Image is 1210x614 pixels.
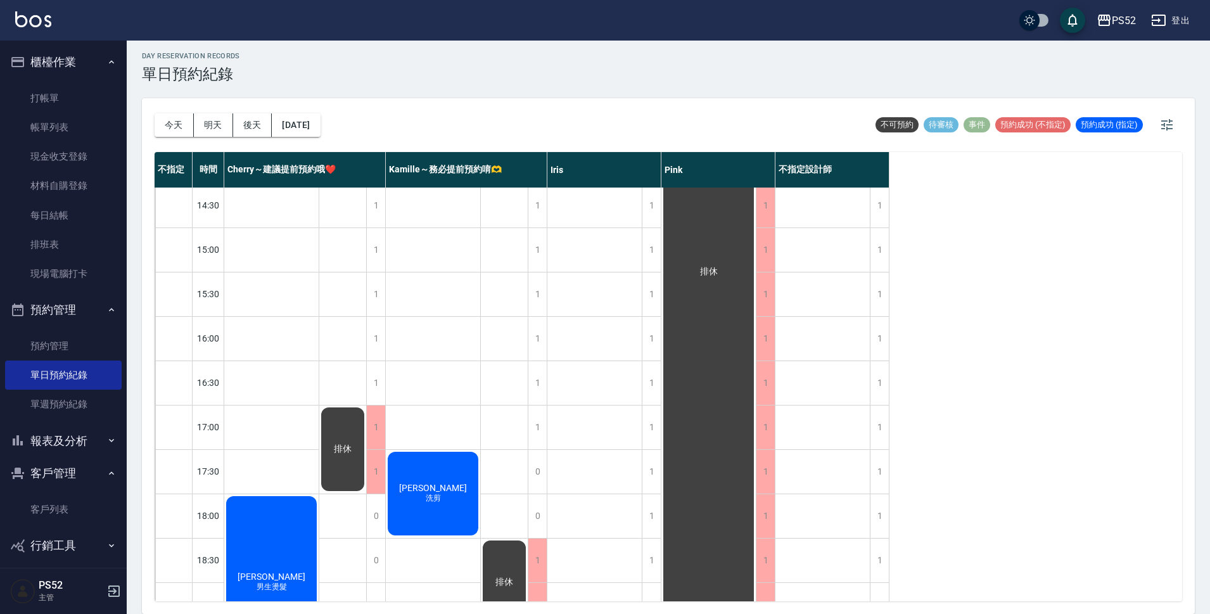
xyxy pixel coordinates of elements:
[366,450,385,494] div: 1
[756,494,775,538] div: 1
[5,390,122,419] a: 單週預約紀錄
[756,184,775,227] div: 1
[870,184,889,227] div: 1
[964,119,990,131] span: 事件
[193,183,224,227] div: 14:30
[493,577,516,588] span: 排休
[5,259,122,288] a: 現場電腦打卡
[193,272,224,316] div: 15:30
[193,494,224,538] div: 18:00
[642,450,661,494] div: 1
[5,495,122,524] a: 客戶列表
[193,361,224,405] div: 16:30
[235,572,308,582] span: [PERSON_NAME]
[5,84,122,113] a: 打帳單
[870,494,889,538] div: 1
[386,152,547,188] div: Kamille～務必提前預約唷🫶
[193,227,224,272] div: 15:00
[5,230,122,259] a: 排班表
[528,228,547,272] div: 1
[366,228,385,272] div: 1
[1146,9,1195,32] button: 登出
[5,331,122,361] a: 預約管理
[642,228,661,272] div: 1
[528,450,547,494] div: 0
[254,582,290,592] span: 男生燙髮
[995,119,1071,131] span: 預約成功 (不指定)
[924,119,958,131] span: 待審核
[642,184,661,227] div: 1
[5,425,122,457] button: 報表及分析
[528,272,547,316] div: 1
[870,317,889,361] div: 1
[366,317,385,361] div: 1
[193,449,224,494] div: 17:30
[756,272,775,316] div: 1
[5,201,122,230] a: 每日結帳
[224,152,386,188] div: Cherry～建議提前預約哦❤️
[5,529,122,562] button: 行銷工具
[642,494,661,538] div: 1
[528,361,547,405] div: 1
[10,579,35,604] img: Person
[5,171,122,200] a: 材料自購登錄
[870,228,889,272] div: 1
[366,406,385,449] div: 1
[142,65,240,83] h3: 單日預約紀錄
[233,113,272,137] button: 後天
[5,46,122,79] button: 櫃檯作業
[366,539,385,582] div: 0
[642,539,661,582] div: 1
[331,444,354,455] span: 排休
[528,317,547,361] div: 1
[142,52,240,60] h2: day Reservation records
[366,184,385,227] div: 1
[5,113,122,142] a: 帳單列表
[193,152,224,188] div: 時間
[547,152,661,188] div: Iris
[5,293,122,326] button: 預約管理
[423,493,443,504] span: 洗剪
[870,539,889,582] div: 1
[366,272,385,316] div: 1
[642,406,661,449] div: 1
[876,119,919,131] span: 不可預約
[1092,8,1141,34] button: PS52
[756,539,775,582] div: 1
[1076,119,1143,131] span: 預約成功 (指定)
[397,483,469,493] span: [PERSON_NAME]
[870,272,889,316] div: 1
[661,152,775,188] div: Pink
[756,317,775,361] div: 1
[39,592,103,603] p: 主管
[1060,8,1085,33] button: save
[756,450,775,494] div: 1
[39,579,103,592] h5: PS52
[193,316,224,361] div: 16:00
[528,539,547,582] div: 1
[528,406,547,449] div: 1
[5,142,122,171] a: 現金收支登錄
[5,457,122,490] button: 客戶管理
[870,450,889,494] div: 1
[155,113,194,137] button: 今天
[697,266,720,278] span: 排休
[194,113,233,137] button: 明天
[15,11,51,27] img: Logo
[528,184,547,227] div: 1
[642,317,661,361] div: 1
[870,361,889,405] div: 1
[366,361,385,405] div: 1
[366,494,385,538] div: 0
[272,113,320,137] button: [DATE]
[1112,13,1136,29] div: PS52
[775,152,889,188] div: 不指定設計師
[642,361,661,405] div: 1
[5,361,122,390] a: 單日預約紀錄
[756,406,775,449] div: 1
[528,494,547,538] div: 0
[756,228,775,272] div: 1
[756,361,775,405] div: 1
[193,538,224,582] div: 18:30
[193,405,224,449] div: 17:00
